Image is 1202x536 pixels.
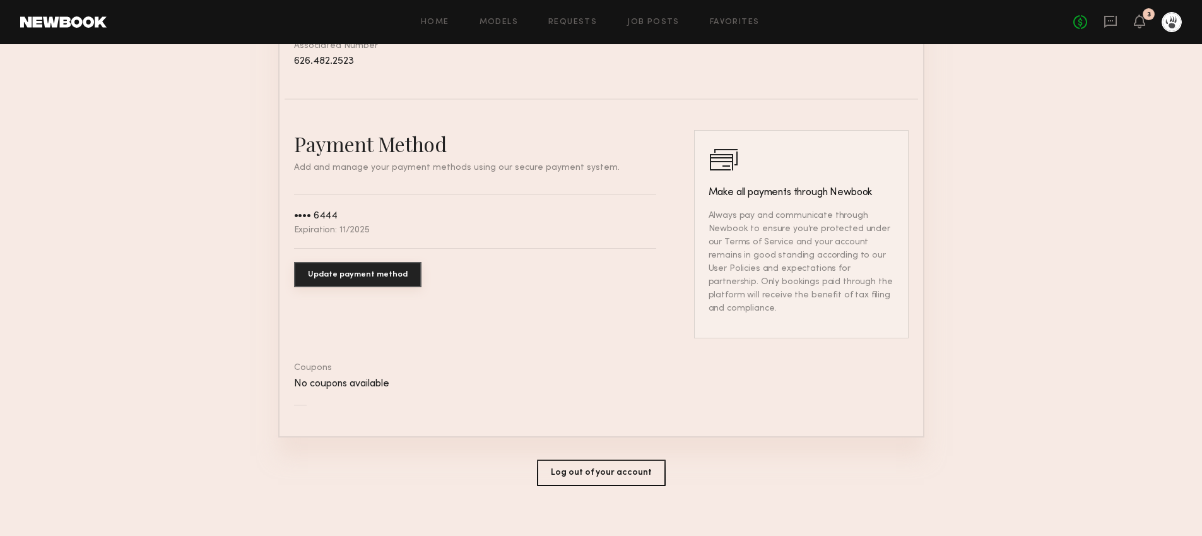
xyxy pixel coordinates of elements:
a: Job Posts [627,18,680,27]
p: Add and manage your payment methods using our secure payment system. [294,164,656,172]
div: •••• 6444 [294,211,338,222]
div: No coupons available [294,379,909,390]
div: Coupons [294,364,909,372]
button: Log out of your account [537,460,666,486]
a: Favorites [710,18,760,27]
a: Home [421,18,449,27]
div: Associated Number [294,39,909,68]
a: Models [480,18,518,27]
h3: Make all payments through Newbook [709,185,894,200]
div: Expiration: 11/2025 [294,226,370,235]
h2: Payment Method [294,130,656,157]
p: Always pay and communicate through Newbook to ensure you’re protected under our Terms of Service ... [709,209,894,315]
span: 626.482.2523 [294,56,354,66]
div: 3 [1147,11,1151,18]
button: Update payment method [294,262,421,287]
a: Requests [548,18,597,27]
